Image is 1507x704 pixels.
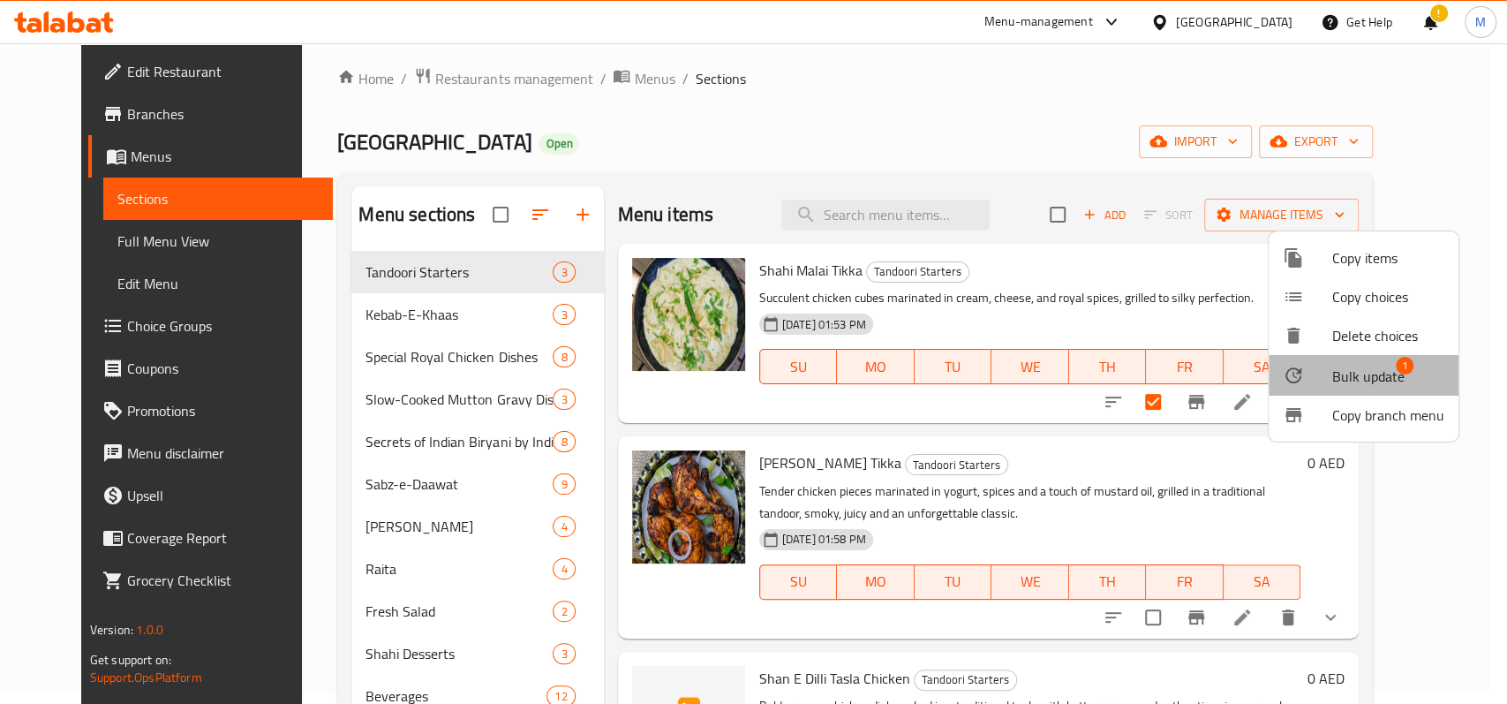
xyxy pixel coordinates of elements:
span: Copy choices [1332,286,1444,307]
span: 1 [1396,357,1413,375]
span: Bulk update [1332,366,1405,387]
span: Copy branch menu [1332,405,1444,426]
span: Copy items [1332,247,1444,269]
span: Delete choices [1332,325,1444,346]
